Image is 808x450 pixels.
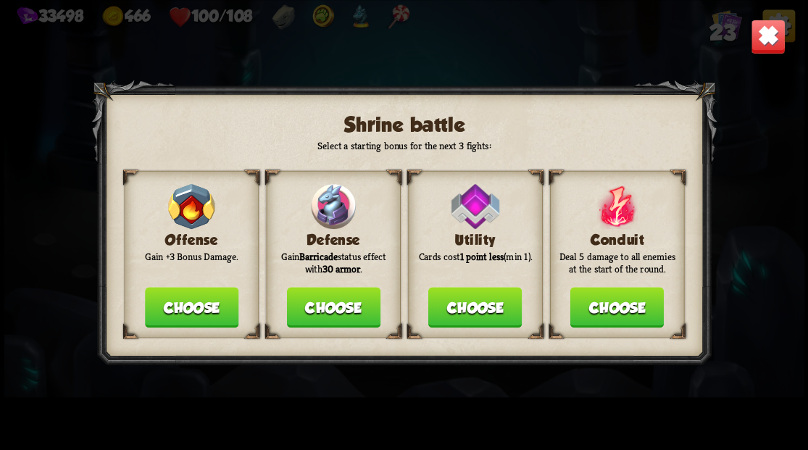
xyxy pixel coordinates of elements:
[570,287,663,328] button: Choose
[311,183,355,228] img: ShrineBonusDefense.png
[124,112,684,136] h2: Shrine battle
[557,231,677,247] h3: Conduit
[557,251,677,275] p: Deal 5 damage to all enemies at the start of the round.
[415,251,535,263] p: Cards cost (min 1).
[272,231,393,247] h3: Defense
[272,251,393,275] p: Gain status effect with .
[131,251,251,263] p: Gain +3 Bonus Damage.
[451,183,499,228] img: ShrineBonusUtility.png
[428,287,522,328] button: Choose
[144,287,238,328] button: Choose
[124,138,684,151] p: Select a starting bonus for the next 3 fights:
[415,231,535,247] h3: Utility
[168,183,215,228] img: ShrineBonusOffense.png
[750,19,785,54] img: close-button.png
[131,231,251,247] h3: Offense
[596,183,638,228] img: ShrineBonusConduit.png
[322,262,360,275] b: 30 armor
[286,287,380,328] button: Choose
[459,250,503,263] b: 1 point less
[299,250,338,263] b: Barricade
